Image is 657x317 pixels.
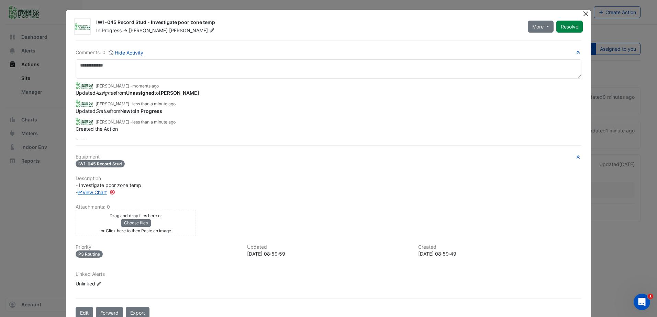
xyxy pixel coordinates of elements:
strong: [PERSON_NAME] [159,90,199,96]
button: Choose files [121,219,151,227]
span: [PERSON_NAME] [169,27,216,34]
button: More [528,21,554,33]
span: Updated from to [76,90,199,96]
h6: Equipment [76,154,581,160]
h6: Updated [247,244,410,250]
small: [PERSON_NAME] - [96,119,176,125]
span: Created the Action [76,126,118,132]
div: Unlinked [76,280,158,287]
div: P3 Routine [76,250,103,258]
img: University of Limerick [76,82,93,89]
div: Tooltip anchor [109,189,115,195]
span: Updated from to [76,108,162,114]
small: [PERSON_NAME] - [96,83,159,89]
small: or Click here to then Paste an image [101,228,171,233]
div: [DATE] 08:59:59 [247,250,410,257]
h6: Attachments: 0 [76,204,581,210]
span: 2025-09-02 08:59:49 [132,119,176,125]
div: Comments: 0 [76,49,144,57]
span: - Investigate poor zone temp - [76,182,141,195]
strong: New [120,108,131,114]
small: Drag and drop files here or [110,213,162,218]
h6: Created [418,244,581,250]
em: Status [96,108,110,114]
strong: In Progress [135,108,162,114]
small: [PERSON_NAME] - [96,101,176,107]
button: Close [582,10,590,17]
button: Resolve [556,21,583,33]
em: Assignee [96,90,116,96]
span: 1 [648,294,653,299]
h6: Linked Alerts [76,271,581,277]
img: University of Limerick [76,118,93,125]
iframe: Intercom live chat [634,294,650,310]
fa-icon: Edit Linked Alerts [97,281,102,286]
a: View Chart [78,189,107,195]
span: 2025-09-02 09:00:34 [132,83,159,89]
span: In Progress [96,27,122,33]
img: University of Limerick [76,99,93,107]
div: IW1-045 Record Stud - Investigate poor zone temp [96,19,520,27]
span: 2025-09-02 08:59:59 [132,101,176,106]
button: Hide Activity [108,49,144,57]
div: [DATE] 08:59:49 [418,250,581,257]
span: More [532,23,544,30]
strong: Unassigned [126,90,154,96]
span: -> [123,27,127,33]
span: [PERSON_NAME] [129,27,168,33]
h6: Priority [76,244,239,250]
h6: Description [76,176,581,181]
img: University of Limerick [75,23,90,30]
span: IW1-045 Record Stud [76,160,125,167]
